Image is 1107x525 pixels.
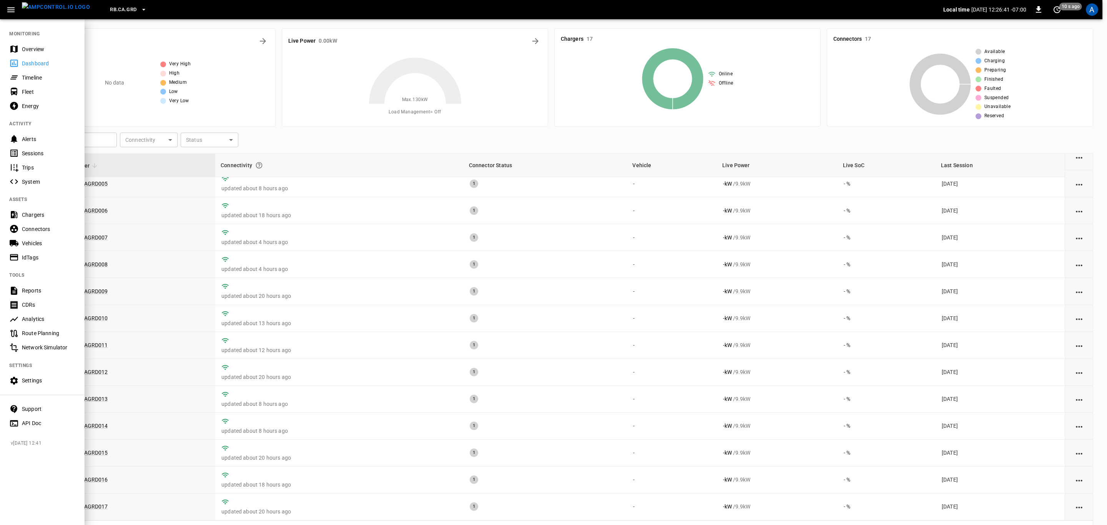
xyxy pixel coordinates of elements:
button: set refresh interval [1051,3,1063,16]
div: API Doc [22,419,75,427]
div: Dashboard [22,60,75,67]
div: Vehicles [22,239,75,247]
div: Sessions [22,150,75,157]
div: CDRs [22,301,75,309]
div: Reports [22,287,75,294]
div: Alerts [22,135,75,143]
div: Chargers [22,211,75,219]
div: profile-icon [1086,3,1098,16]
span: RB.CA.GRD [110,5,136,14]
div: Network Simulator [22,344,75,351]
div: Energy [22,102,75,110]
div: Fleet [22,88,75,96]
div: Trips [22,164,75,171]
div: IdTags [22,254,75,261]
div: Route Planning [22,329,75,337]
p: Local time [943,6,970,13]
div: Analytics [22,315,75,323]
div: System [22,178,75,186]
p: [DATE] 12:26:41 -07:00 [971,6,1026,13]
div: Timeline [22,74,75,81]
div: Settings [22,377,75,384]
span: 10 s ago [1059,3,1082,10]
img: ampcontrol.io logo [22,2,90,12]
div: Connectors [22,225,75,233]
div: Support [22,405,75,413]
span: v [DATE] 12:41 [11,440,78,447]
div: Overview [22,45,75,53]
